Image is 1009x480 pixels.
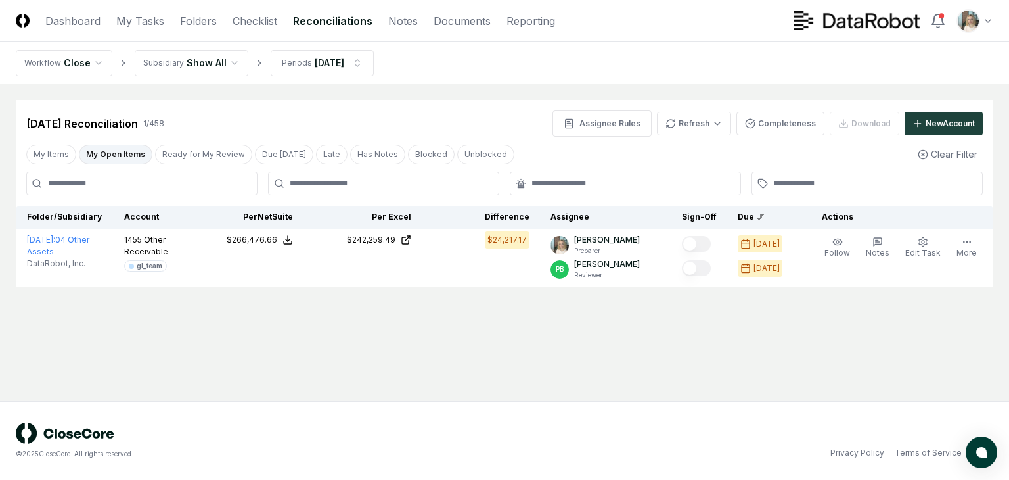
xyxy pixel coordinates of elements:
[830,447,884,459] a: Privacy Policy
[315,56,344,70] div: [DATE]
[350,145,405,164] button: Has Notes
[388,13,418,29] a: Notes
[903,234,943,262] button: Edit Task
[16,449,504,459] div: © 2025 CloseCore. All rights reserved.
[905,112,983,135] button: NewAccount
[314,234,411,246] a: $242,259.49
[895,447,962,459] a: Terms of Service
[574,258,640,270] p: [PERSON_NAME]
[79,145,152,164] button: My Open Items
[682,236,711,252] button: Mark complete
[753,238,780,250] div: [DATE]
[550,236,569,254] img: ACg8ocKh93A2PVxV7CaGalYBgc3fGwopTyyIAwAiiQ5buQbeS2iRnTQ=s96-c
[671,206,727,229] th: Sign-Off
[457,145,514,164] button: Unblocked
[26,145,76,164] button: My Items
[863,234,892,262] button: Notes
[487,234,527,246] div: $24,217.17
[24,57,61,69] div: Workflow
[124,211,175,223] div: Account
[954,234,979,262] button: More
[657,112,731,135] button: Refresh
[434,13,491,29] a: Documents
[682,260,711,276] button: Mark complete
[822,234,853,262] button: Follow
[556,264,564,274] span: PB
[143,57,184,69] div: Subsidiary
[255,145,313,164] button: Due Today
[958,11,979,32] img: ACg8ocKh93A2PVxV7CaGalYBgc3fGwopTyyIAwAiiQ5buQbeS2iRnTQ=s96-c
[905,248,941,258] span: Edit Task
[738,211,790,223] div: Due
[574,234,640,246] p: [PERSON_NAME]
[16,50,374,76] nav: breadcrumb
[27,235,55,245] span: [DATE] :
[27,258,85,270] span: DataRobot, Inc.
[811,211,983,223] div: Actions
[293,13,372,29] a: Reconciliations
[16,14,30,28] img: Logo
[282,57,312,69] div: Periods
[26,116,138,132] div: [DATE] Reconciliation
[316,145,348,164] button: Late
[574,270,640,280] p: Reviewer
[124,235,168,256] span: Other Receivable
[137,261,162,271] div: gl_team
[422,206,540,229] th: Difference
[180,13,217,29] a: Folders
[124,235,142,245] span: 1455
[303,206,422,229] th: Per Excel
[271,50,374,76] button: Periods[DATE]
[506,13,555,29] a: Reporting
[926,118,975,130] div: New Account
[736,112,824,135] button: Completeness
[347,234,395,246] div: $242,259.49
[233,13,277,29] a: Checklist
[552,110,652,137] button: Assignee Rules
[143,118,164,130] div: 1 / 458
[966,437,997,468] button: atlas-launcher
[574,246,640,256] p: Preparer
[185,206,303,229] th: Per NetSuite
[16,423,114,444] img: logo
[16,206,114,229] th: Folder/Subsidiary
[753,262,780,274] div: [DATE]
[227,234,293,246] button: $266,476.66
[45,13,101,29] a: Dashboard
[866,248,889,258] span: Notes
[794,11,920,30] img: DataRobot logo
[912,142,983,166] button: Clear Filter
[408,145,455,164] button: Blocked
[824,248,850,258] span: Follow
[540,206,671,229] th: Assignee
[27,235,89,256] a: [DATE]:04 Other Assets
[227,234,277,246] div: $266,476.66
[116,13,164,29] a: My Tasks
[155,145,252,164] button: Ready for My Review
